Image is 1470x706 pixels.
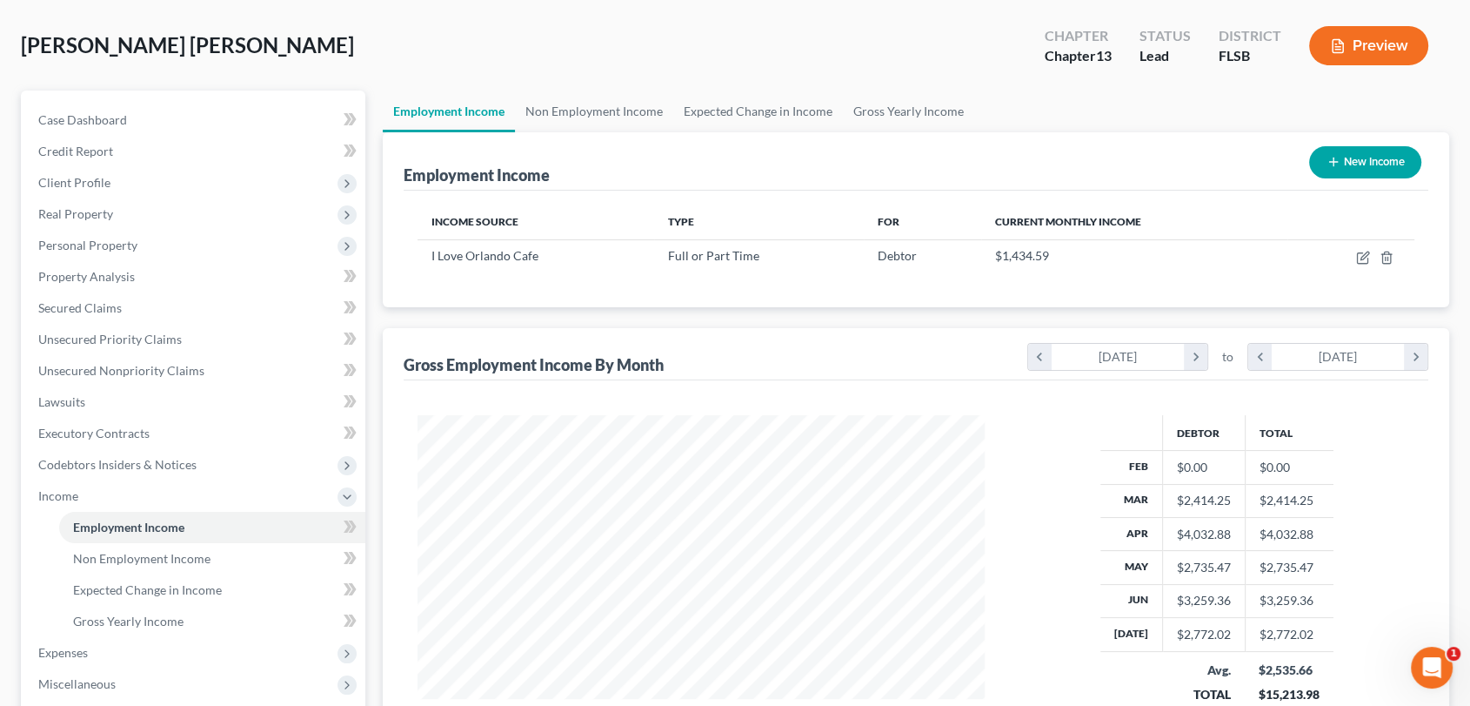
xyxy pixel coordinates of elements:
[24,418,365,449] a: Executory Contracts
[515,91,673,132] a: Non Employment Income
[59,512,365,543] a: Employment Income
[38,112,127,127] span: Case Dashboard
[38,175,110,190] span: Client Profile
[59,606,365,637] a: Gross Yearly Income
[1045,26,1112,46] div: Chapter
[1177,559,1231,576] div: $2,735.47
[1100,551,1163,584] th: May
[1177,626,1231,643] div: $2,772.02
[38,144,113,158] span: Credit Report
[1248,344,1272,370] i: chevron_left
[1100,618,1163,651] th: [DATE]
[24,261,365,292] a: Property Analysis
[1259,686,1320,703] div: $15,213.98
[995,248,1049,263] span: $1,434.59
[1245,551,1333,584] td: $2,735.47
[73,614,184,629] span: Gross Yearly Income
[1245,451,1333,484] td: $0.00
[1404,344,1427,370] i: chevron_right
[1100,451,1163,484] th: Feb
[38,206,113,221] span: Real Property
[38,332,182,346] span: Unsecured Priority Claims
[38,300,122,315] span: Secured Claims
[878,215,899,228] span: For
[21,32,354,57] span: [PERSON_NAME] [PERSON_NAME]
[24,387,365,418] a: Lawsuits
[1176,662,1231,679] div: Avg.
[59,543,365,575] a: Non Employment Income
[673,91,843,132] a: Expected Change in Income
[995,215,1141,228] span: Current Monthly Income
[668,248,759,263] span: Full or Part Time
[843,91,974,132] a: Gross Yearly Income
[878,248,917,263] span: Debtor
[1177,592,1231,609] div: $3,259.36
[1309,26,1428,65] button: Preview
[1139,26,1191,46] div: Status
[1100,584,1163,617] th: Jun
[73,551,210,566] span: Non Employment Income
[1096,47,1112,64] span: 13
[1447,647,1460,661] span: 1
[24,104,365,136] a: Case Dashboard
[1139,46,1191,66] div: Lead
[38,645,88,660] span: Expenses
[24,292,365,324] a: Secured Claims
[73,520,184,535] span: Employment Income
[38,269,135,284] span: Property Analysis
[1411,647,1453,689] iframe: Intercom live chat
[1052,344,1185,370] div: [DATE]
[1272,344,1405,370] div: [DATE]
[1245,415,1333,450] th: Total
[38,457,197,472] span: Codebtors Insiders & Notices
[1100,484,1163,517] th: Mar
[1219,26,1281,46] div: District
[38,238,137,252] span: Personal Property
[668,215,694,228] span: Type
[1309,146,1421,178] button: New Income
[73,582,222,597] span: Expected Change in Income
[1184,344,1207,370] i: chevron_right
[24,136,365,167] a: Credit Report
[38,676,116,691] span: Miscellaneous
[38,394,85,409] span: Lawsuits
[59,575,365,606] a: Expected Change in Income
[24,355,365,387] a: Unsecured Nonpriority Claims
[38,363,204,378] span: Unsecured Nonpriority Claims
[383,91,515,132] a: Employment Income
[1177,526,1231,543] div: $4,032.88
[1177,492,1231,509] div: $2,414.25
[431,215,518,228] span: Income Source
[431,248,538,263] span: I Love Orlando Cafe
[24,324,365,355] a: Unsecured Priority Claims
[404,165,550,185] div: Employment Income
[404,354,664,375] div: Gross Employment Income By Month
[1245,484,1333,517] td: $2,414.25
[1177,459,1231,476] div: $0.00
[1162,415,1245,450] th: Debtor
[1219,46,1281,66] div: FLSB
[1245,584,1333,617] td: $3,259.36
[1245,618,1333,651] td: $2,772.02
[1222,348,1233,366] span: to
[1259,662,1320,679] div: $2,535.66
[1028,344,1052,370] i: chevron_left
[1176,686,1231,703] div: TOTAL
[1045,46,1112,66] div: Chapter
[1100,517,1163,550] th: Apr
[1245,517,1333,550] td: $4,032.88
[38,426,150,440] span: Executory Contracts
[38,488,78,503] span: Income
